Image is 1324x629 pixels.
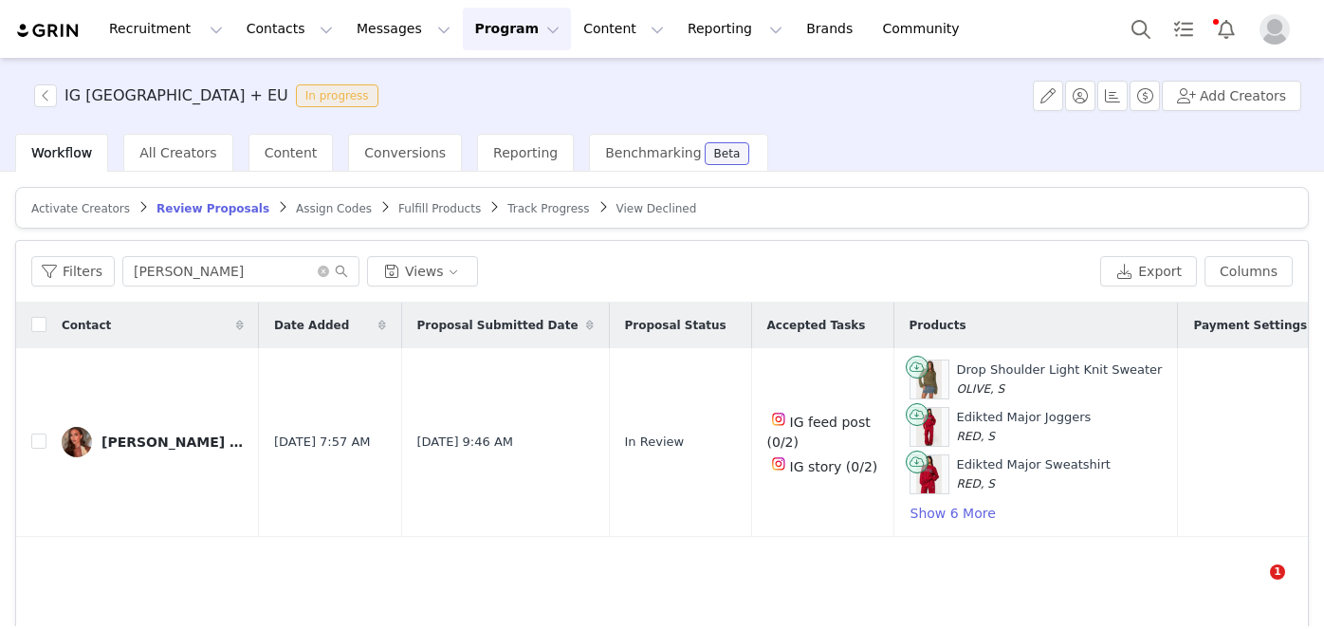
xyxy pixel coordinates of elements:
span: All Creators [139,145,216,160]
span: View Declined [616,202,697,215]
button: Contacts [235,8,344,50]
img: instagram.svg [771,456,786,472]
a: [PERSON_NAME] [PERSON_NAME] [62,427,244,457]
span: Products [910,317,966,334]
span: Benchmarking [605,145,701,160]
span: 1 [1270,564,1285,580]
span: Accepted Tasks [767,317,866,334]
span: Content [265,145,318,160]
span: In progress [296,84,378,107]
img: Product Image [916,408,942,446]
img: Product Image [916,455,942,493]
img: 7ae85907-75c8-483c-b605-0c933826360c--s.jpg [62,427,92,457]
span: [DATE] 7:57 AM [274,433,371,452]
span: Fulfill Products [398,202,481,215]
span: Proposal Status [625,317,726,334]
a: Brands [795,8,870,50]
span: Proposal Submitted Date [417,317,579,334]
button: Content [572,8,675,50]
span: Assign Codes [296,202,372,215]
span: [object Object] [34,84,386,107]
span: Payment Settings [1193,317,1307,334]
img: Product Image [916,361,942,398]
button: Filters [31,256,115,287]
span: RED, S [957,477,995,490]
input: Search... [122,256,359,287]
button: Messages [345,8,462,50]
img: instagram.svg [771,412,786,427]
span: IG feed post (0/2) [767,415,871,450]
div: Beta [714,148,741,159]
button: Search [1120,8,1162,50]
button: Notifications [1205,8,1247,50]
button: Views [367,256,478,287]
div: Edikted Major Sweatshirt [957,455,1111,492]
span: Workflow [31,145,92,160]
div: Drop Shoulder Light Knit Sweater [957,361,1163,398]
span: Track Progress [507,202,589,215]
span: Reporting [493,145,558,160]
button: Reporting [676,8,794,50]
button: Recruitment [98,8,234,50]
span: Activate Creators [31,202,130,215]
button: Show 6 More [910,502,997,525]
iframe: Intercom live chat [1231,564,1277,610]
span: Review Proposals [156,202,269,215]
h3: IG [GEOGRAPHIC_DATA] + EU [64,84,288,107]
span: [DATE] 9:46 AM [417,433,514,452]
span: Date Added [274,317,349,334]
div: Edikted Major Joggers [957,408,1092,445]
i: icon: close-circle [318,266,329,277]
img: grin logo [15,22,82,40]
span: Contact [62,317,111,334]
button: Program [463,8,571,50]
span: Conversions [364,145,446,160]
div: [PERSON_NAME] [PERSON_NAME] [101,435,244,450]
span: RED, S [957,430,995,443]
a: Tasks [1163,8,1204,50]
span: In Review [625,433,685,452]
span: IG story (0/2) [790,459,878,474]
i: icon: search [335,265,348,278]
span: OLIVE, S [957,382,1005,396]
button: Add Creators [1162,81,1301,111]
img: placeholder-profile.jpg [1260,14,1290,45]
a: Community [872,8,980,50]
button: Profile [1248,14,1309,45]
button: Columns [1204,256,1293,287]
button: Export [1100,256,1197,287]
